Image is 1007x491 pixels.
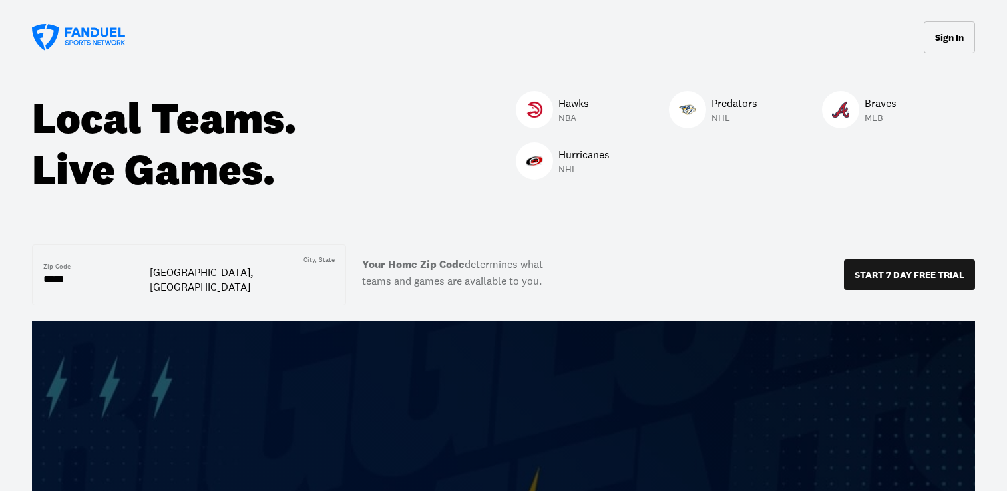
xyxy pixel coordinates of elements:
[711,95,757,111] p: Predators
[43,262,71,271] div: Zip Code
[526,101,543,118] img: Hawks
[679,101,696,118] img: Predators
[865,95,897,111] p: Braves
[346,251,559,299] label: determines what teams and games are available to you.
[865,111,897,124] p: MLB
[32,24,125,51] a: FanDuel Sports Network
[832,101,849,118] img: Braves
[844,259,975,290] button: START 7 DAY FREE TRIAL
[558,95,589,111] p: Hawks
[669,91,757,132] a: PredatorsPredatorsPredatorsNHL
[150,265,335,295] div: [GEOGRAPHIC_DATA], [GEOGRAPHIC_DATA]
[526,152,543,170] img: Hurricanes
[516,91,589,132] a: HawksHawksHawksNBA
[822,91,897,132] a: BravesBravesBravesMLB
[924,21,975,53] button: Sign In
[32,93,331,196] div: Local Teams. Live Games.
[362,257,465,271] b: Your Home Zip Code
[558,146,610,162] p: Hurricanes
[558,162,610,176] p: NHL
[516,142,610,184] a: HurricanesHurricanesHurricanesNHL
[558,111,589,124] p: NBA
[303,255,335,265] div: City, State
[711,111,757,124] p: NHL
[855,270,964,279] p: START 7 DAY FREE TRIAL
